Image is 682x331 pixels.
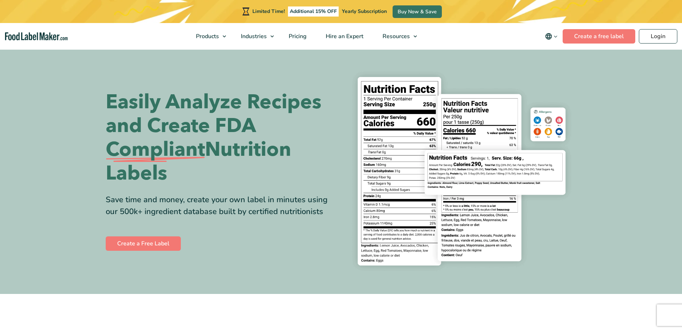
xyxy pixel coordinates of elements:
[380,32,411,40] span: Resources
[373,23,421,50] a: Resources
[288,6,339,17] span: Additional 15% OFF
[232,23,278,50] a: Industries
[252,8,285,15] span: Limited Time!
[316,23,371,50] a: Hire an Expert
[287,32,307,40] span: Pricing
[106,138,205,162] span: Compliant
[106,236,181,251] a: Create a Free Label
[639,29,677,44] a: Login
[393,5,442,18] a: Buy Now & Save
[279,23,315,50] a: Pricing
[239,32,267,40] span: Industries
[342,8,387,15] span: Yearly Subscription
[187,23,230,50] a: Products
[324,32,364,40] span: Hire an Expert
[106,90,336,185] h1: Easily Analyze Recipes and Create FDA Nutrition Labels
[563,29,635,44] a: Create a free label
[106,194,336,218] div: Save time and money, create your own label in minutes using our 500k+ ingredient database built b...
[194,32,220,40] span: Products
